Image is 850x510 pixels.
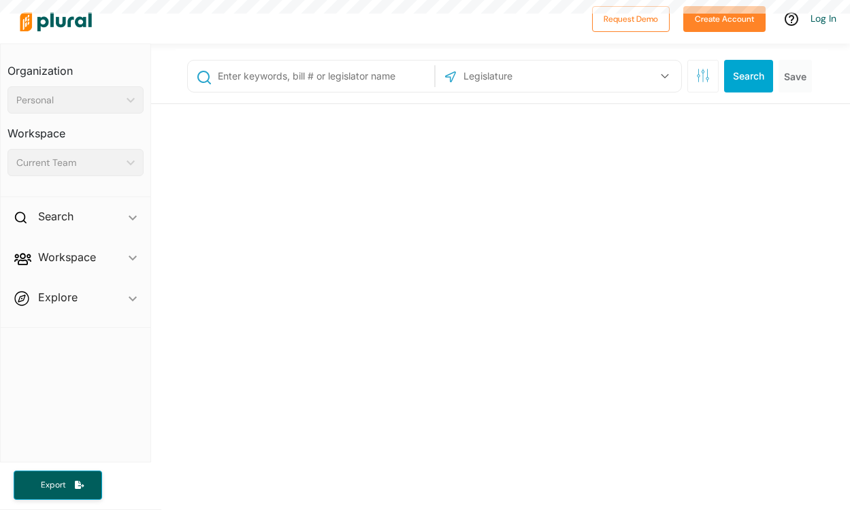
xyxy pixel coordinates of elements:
a: Create Account [683,11,766,25]
a: Log In [811,12,836,24]
button: Search [724,60,773,92]
h2: Search [38,209,73,224]
input: Enter keywords, bill # or legislator name [216,63,430,89]
div: Personal [16,93,121,107]
h3: Organization [7,51,144,81]
h3: Workspace [7,114,144,143]
div: Current Team [16,156,121,170]
button: Request Demo [592,6,670,32]
button: Export [14,471,102,500]
button: Save [779,60,812,92]
span: Search Filters [696,69,710,80]
button: Create Account [683,6,766,32]
input: Legislature [462,63,608,89]
span: Export [31,479,75,491]
a: Request Demo [592,11,670,25]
